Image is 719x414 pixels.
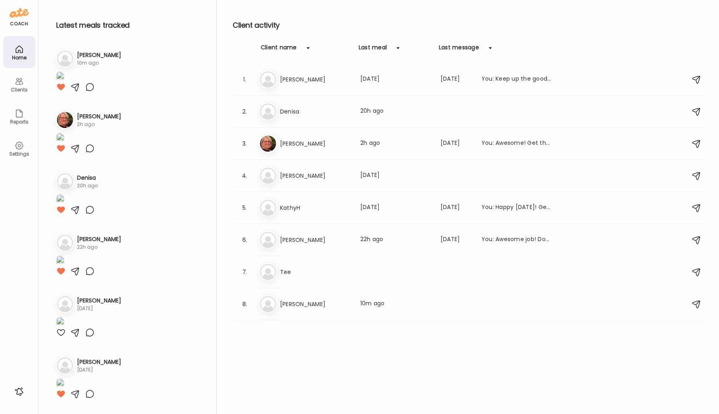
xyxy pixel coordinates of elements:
img: bg-avatar-default.svg [57,235,73,251]
img: images%2FbvRX2pFCROQWHeSoHPTPPVxD9x42%2FtK25Bjt9Nx9ZAuV2NMxK%2Fs7bVPAwKggmteuphUga9_1080 [56,317,64,328]
div: 1. [240,75,250,84]
div: [DATE] [77,305,121,312]
img: images%2FTWbYycbN6VXame8qbTiqIxs9Hvy2%2FnjX9iDZEtHtzG0UFbVDE%2FDbPCcaWz7ZSwVYCcNfTJ_1080 [56,378,64,389]
div: Clients [5,87,34,92]
div: 2. [240,107,250,116]
img: bg-avatar-default.svg [57,173,73,189]
div: 20h ago [77,182,98,189]
div: 3. [240,139,250,148]
div: 22h ago [360,235,431,245]
div: Reports [5,119,34,124]
h2: Latest meals tracked [56,19,203,31]
div: Home [5,55,34,60]
div: 5. [240,203,250,213]
img: bg-avatar-default.svg [260,264,276,280]
div: [DATE] [77,366,121,373]
div: 7. [240,267,250,277]
div: [DATE] [360,203,431,213]
div: 8. [240,299,250,309]
div: 2h ago [77,121,121,128]
img: images%2FMmnsg9FMMIdfUg6NitmvFa1XKOJ3%2Fux1UJrSxqodgMaoKx8bZ%2FxkgugvDrqcixXBvCCFdH_1080 [56,71,64,82]
img: bg-avatar-default.svg [260,200,276,216]
div: [DATE] [360,171,431,181]
h2: Client activity [233,19,706,31]
h3: [PERSON_NAME] [77,51,121,59]
h3: [PERSON_NAME] [77,235,121,244]
img: avatars%2FahVa21GNcOZO3PHXEF6GyZFFpym1 [260,136,276,152]
div: [DATE] [441,139,472,148]
h3: Denisa [77,174,98,182]
img: bg-avatar-default.svg [260,168,276,184]
img: bg-avatar-default.svg [260,296,276,312]
h3: [PERSON_NAME] [280,139,351,148]
div: [DATE] [441,235,472,245]
div: 10m ago [77,59,121,67]
h3: [PERSON_NAME] [77,296,121,305]
div: You: Keep up the good work! Get that food in! [481,75,552,84]
div: [DATE] [441,75,472,84]
img: bg-avatar-default.svg [260,232,276,248]
img: bg-avatar-default.svg [57,51,73,67]
div: [DATE] [360,75,431,84]
img: ate [10,6,29,19]
div: 22h ago [77,244,121,251]
div: 10m ago [360,299,431,309]
img: bg-avatar-default.svg [57,296,73,312]
div: Client name [261,43,297,56]
h3: [PERSON_NAME] [77,358,121,366]
div: 2h ago [360,139,431,148]
h3: Denisa [280,107,351,116]
div: You: Happy [DATE]! Get that food/water/sleep in from the past few days [DATE]! Enjoy your weekend! [481,203,552,213]
img: images%2FCVHIpVfqQGSvEEy3eBAt9lLqbdp1%2FfiT0FOVpzWBR1Kj7XDUB%2FbwNpzcYL2sgglOgMth5l_1080 [56,256,64,266]
div: Settings [5,151,34,156]
h3: [PERSON_NAME] [280,171,351,181]
div: 6. [240,235,250,245]
img: bg-avatar-default.svg [260,71,276,87]
h3: [PERSON_NAME] [280,235,351,245]
div: You: Awesome! Get that sleep in for [DATE] and [DATE], you're doing great! [481,139,552,148]
img: avatars%2FahVa21GNcOZO3PHXEF6GyZFFpym1 [57,112,73,128]
div: [DATE] [441,203,472,213]
div: 4. [240,171,250,181]
div: coach [10,20,28,27]
img: bg-avatar-default.svg [57,357,73,373]
div: Last message [439,43,479,56]
h3: [PERSON_NAME] [280,299,351,309]
img: bg-avatar-default.svg [260,103,276,120]
h3: Tee [280,267,351,277]
img: images%2FahVa21GNcOZO3PHXEF6GyZFFpym1%2FdXOOJrUzmIjqXQtGymtp%2FX8qSiynZKl7jMMJ5DI83_1080 [56,133,64,144]
h3: [PERSON_NAME] [280,75,351,84]
img: images%2FpjsnEiu7NkPiZqu6a8wFh07JZ2F3%2F2j0YUWmWY2nxYaF2jn1Q%2FN8KCPDvuUbfAgklquwSm_1080 [56,194,64,205]
div: 20h ago [360,107,431,116]
div: Last meal [359,43,387,56]
div: You: Awesome job! Don't forget to add in sleep and water intake! Keep up the good work! [481,235,552,245]
h3: KathyH [280,203,351,213]
h3: [PERSON_NAME] [77,112,121,121]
